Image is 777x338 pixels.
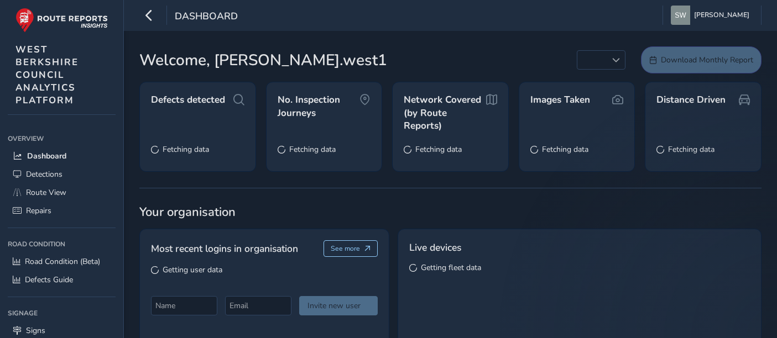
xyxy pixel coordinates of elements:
[421,262,481,273] span: Getting fleet data
[739,300,766,327] iframe: Intercom live chat
[8,271,116,289] a: Defects Guide
[151,241,298,256] span: Most recent logins in organisation
[15,43,79,107] span: WEST BERKSHIRE COUNCIL ANALYTICS PLATFORM
[225,296,291,315] input: Email
[26,187,66,198] span: Route View
[8,252,116,271] a: Road Condition (Beta)
[8,236,116,252] div: Road Condition
[25,256,100,267] span: Road Condition (Beta)
[8,130,116,147] div: Overview
[26,325,45,336] span: Signs
[163,265,222,275] span: Getting user data
[15,8,108,33] img: rr logo
[289,144,336,155] span: Fetching data
[278,93,360,119] span: No. Inspection Journeys
[331,244,360,253] span: See more
[8,147,116,165] a: Dashboard
[27,151,66,161] span: Dashboard
[8,183,116,202] a: Route View
[26,169,62,179] span: Detections
[26,205,51,216] span: Repairs
[668,144,715,155] span: Fetching data
[25,274,73,285] span: Defects Guide
[671,6,690,25] img: diamond-layout
[415,144,462,155] span: Fetching data
[694,6,749,25] span: [PERSON_NAME]
[8,305,116,321] div: Signage
[163,144,209,155] span: Fetching data
[324,240,378,257] button: See more
[151,93,225,107] span: Defects detected
[530,93,590,107] span: Images Taken
[175,9,238,25] span: Dashboard
[404,93,486,133] span: Network Covered (by Route Reports)
[139,49,387,72] span: Welcome, [PERSON_NAME].west1
[542,144,588,155] span: Fetching data
[671,6,753,25] button: [PERSON_NAME]
[139,204,762,220] span: Your organisation
[656,93,726,107] span: Distance Driven
[151,296,217,315] input: Name
[8,202,116,220] a: Repairs
[409,240,461,255] span: Live devices
[8,165,116,183] a: Detections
